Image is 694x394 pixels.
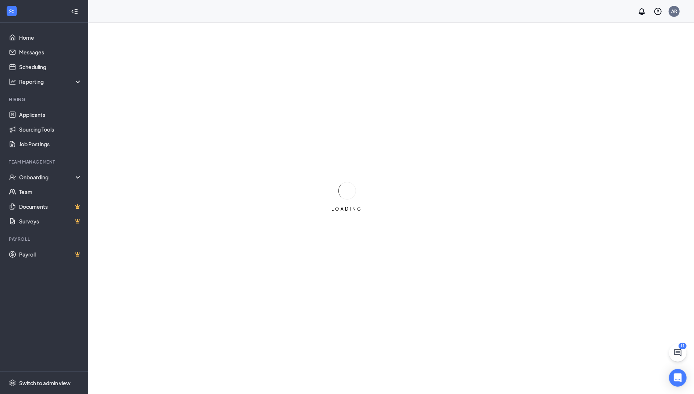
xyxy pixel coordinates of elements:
[19,199,82,214] a: DocumentsCrown
[654,7,662,16] svg: QuestionInfo
[19,30,82,45] a: Home
[71,8,78,15] svg: Collapse
[9,78,16,85] svg: Analysis
[9,159,80,165] div: Team Management
[9,173,16,181] svg: UserCheck
[669,369,687,387] div: Open Intercom Messenger
[329,206,366,212] div: LOADING
[19,379,71,387] div: Switch to admin view
[19,78,82,85] div: Reporting
[19,122,82,137] a: Sourcing Tools
[19,137,82,151] a: Job Postings
[669,344,687,362] button: ChatActive
[9,379,16,387] svg: Settings
[19,45,82,60] a: Messages
[8,7,15,15] svg: WorkstreamLogo
[673,348,682,357] svg: ChatActive
[19,173,76,181] div: Onboarding
[19,214,82,229] a: SurveysCrown
[19,247,82,262] a: PayrollCrown
[9,96,80,103] div: Hiring
[637,7,646,16] svg: Notifications
[679,343,687,349] div: 11
[671,8,677,14] div: AR
[19,185,82,199] a: Team
[9,236,80,242] div: Payroll
[19,107,82,122] a: Applicants
[19,60,82,74] a: Scheduling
